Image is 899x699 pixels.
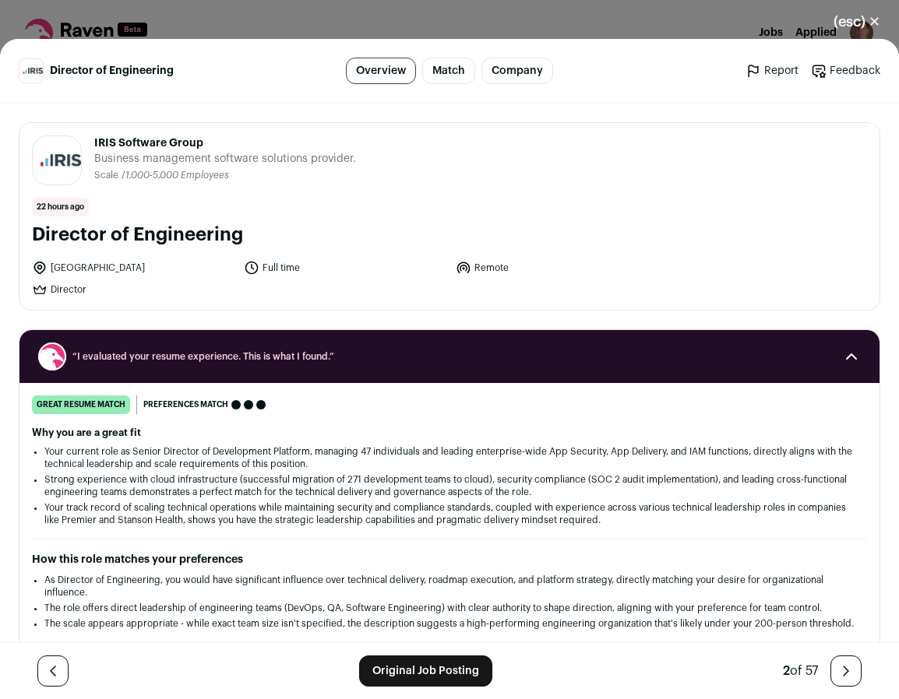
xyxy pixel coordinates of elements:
[746,63,799,79] a: Report
[783,665,790,677] span: 2
[50,63,174,79] span: Director of Engineering
[783,662,818,680] div: of 57
[72,350,827,363] span: “I evaluated your resume experience. This is what I found.”
[94,135,356,151] span: IRIS Software Group
[143,397,228,413] span: Preferences match
[44,574,855,599] li: As Director of Engineering, you would have significant influence over technical delivery, roadmap...
[44,617,855,630] li: The scale appears appropriate - while exact team size isn't specified, the description suggests a...
[244,260,446,276] li: Full time
[33,154,81,167] img: e7fb4297ba8c5ced1f472c442787bfffab691daf77ea025d0c4f7127c54bb784.jpg
[94,151,356,167] span: Business management software solutions provider.
[32,260,234,276] li: [GEOGRAPHIC_DATA]
[359,655,492,687] a: Original Job Posting
[481,58,553,84] a: Company
[32,427,867,439] h2: Why you are a great fit
[32,282,234,297] li: Director
[125,170,229,180] span: 1,000-5,000 Employees
[32,198,89,216] span: 22 hours ago
[32,552,867,567] h2: How this role matches your preferences
[44,445,855,470] li: Your current role as Senior Director of Development Platform, managing 47 individuals and leading...
[19,68,43,74] img: e7fb4297ba8c5ced1f472c442787bfffab691daf77ea025d0c4f7127c54bb784.jpg
[422,58,475,84] a: Match
[94,170,122,181] li: Scale
[122,170,229,181] li: /
[456,260,658,276] li: Remote
[32,395,130,414] div: great resume match
[32,223,867,248] h1: Director of Engineering
[44,501,855,526] li: Your track record of scaling technical operations while maintaining security and compliance stand...
[811,63,880,79] a: Feedback
[44,602,855,614] li: The role offers direct leadership of engineering teams (DevOps, QA, Software Engineering) with cl...
[815,5,899,39] button: Close modal
[44,473,855,498] li: Strong experience with cloud infrastructure (successful migration of 271 development teams to clo...
[346,58,416,84] a: Overview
